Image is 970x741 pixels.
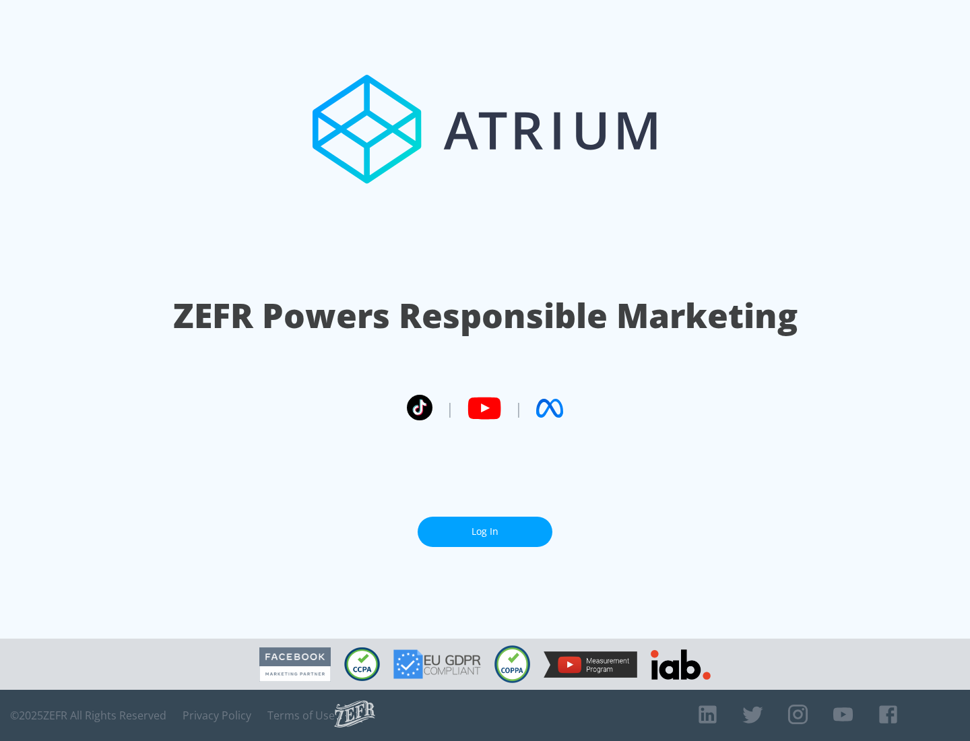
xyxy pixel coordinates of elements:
img: YouTube Measurement Program [544,651,637,678]
a: Terms of Use [267,709,335,722]
img: IAB [651,649,711,680]
h1: ZEFR Powers Responsible Marketing [173,292,798,339]
span: | [515,398,523,418]
img: CCPA Compliant [344,647,380,681]
a: Privacy Policy [183,709,251,722]
span: | [446,398,454,418]
img: Facebook Marketing Partner [259,647,331,682]
img: COPPA Compliant [494,645,530,683]
span: © 2025 ZEFR All Rights Reserved [10,709,166,722]
img: GDPR Compliant [393,649,481,679]
a: Log In [418,517,552,547]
